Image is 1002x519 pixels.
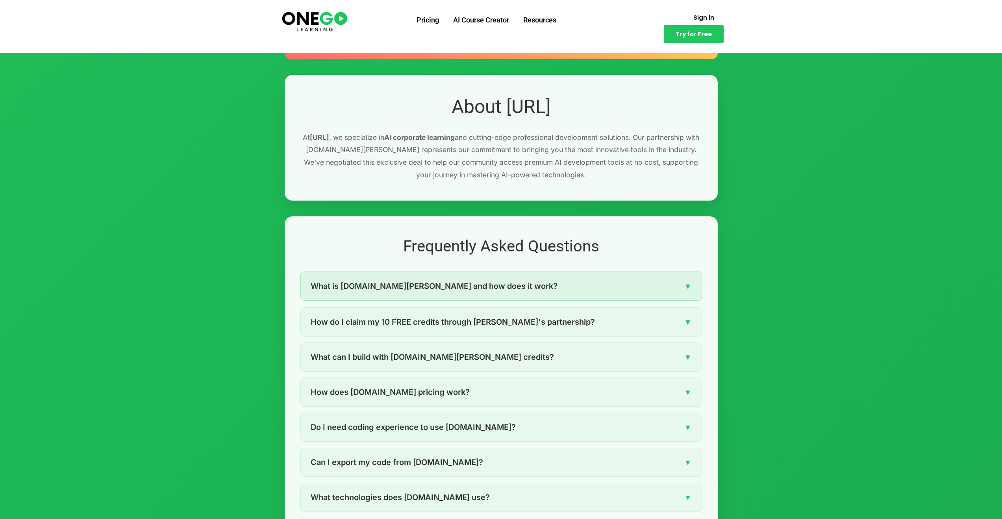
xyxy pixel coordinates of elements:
span: ▼ [684,386,692,398]
span: Do I need coding experience to use [DOMAIN_NAME]? [311,421,516,433]
span: How does [DOMAIN_NAME] pricing work? [311,386,470,398]
strong: [URL] [310,133,329,141]
span: Can I export my code from [DOMAIN_NAME]? [311,456,483,469]
a: Try for Free [664,25,724,43]
a: Sign in [684,10,724,25]
h2: About [URL] [300,95,702,119]
span: ▼ [684,421,692,433]
p: At , we specialize in and cutting-edge professional development solutions. Our partnership with [... [300,131,702,181]
span: ▼ [684,280,692,292]
span: Sign in [693,15,714,20]
span: ▼ [684,351,692,363]
span: What technologies does [DOMAIN_NAME] use? [311,491,490,504]
span: ▼ [684,456,692,469]
span: Try for Free [676,31,712,37]
a: AI Course Creator [446,10,516,30]
span: How do I claim my 10 FREE credits through [PERSON_NAME]'s partnership? [311,316,595,328]
a: Resources [516,10,563,30]
span: What is [DOMAIN_NAME][PERSON_NAME] and how does it work? [311,280,557,292]
strong: AI corporate learning [384,133,455,141]
span: What can I build with [DOMAIN_NAME][PERSON_NAME] credits? [311,351,554,363]
span: ▼ [684,491,692,504]
span: ▼ [684,316,692,328]
h2: Frequently Asked Questions [300,236,702,257]
a: Pricing [409,10,446,30]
